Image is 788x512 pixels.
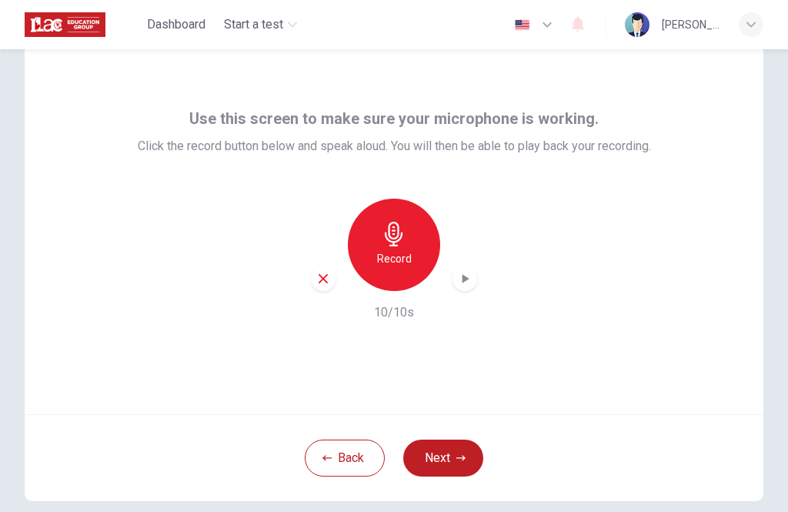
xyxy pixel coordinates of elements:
div: [PERSON_NAME] [662,15,720,34]
button: Dashboard [141,11,212,38]
a: ILAC logo [25,9,141,40]
img: Profile picture [625,12,649,37]
span: Dashboard [147,15,205,34]
button: Next [403,440,483,477]
img: en [513,19,532,31]
span: Start a test [224,15,283,34]
img: ILAC logo [25,9,105,40]
span: Use this screen to make sure your microphone is working. [189,106,599,131]
h6: Record [377,249,412,268]
button: Back [305,440,385,477]
button: Start a test [218,11,303,38]
span: Click the record button below and speak aloud. You will then be able to play back your recording. [138,137,651,156]
h6: 10/10s [374,303,414,322]
button: Record [348,199,440,291]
